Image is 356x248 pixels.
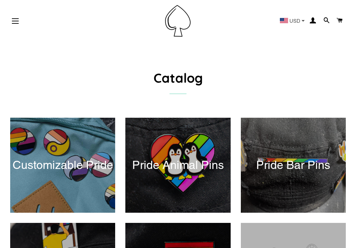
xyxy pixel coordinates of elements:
[10,118,115,213] a: Customizable Pride
[289,18,300,23] span: USD
[165,5,191,37] img: Pin-Ace
[241,118,346,213] a: Pride Bar Pins
[125,118,230,213] a: Pride Animal Pins
[10,69,346,87] h1: Catalog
